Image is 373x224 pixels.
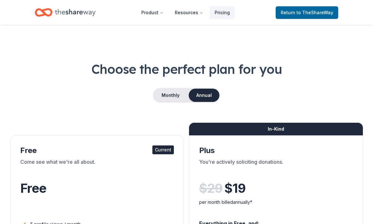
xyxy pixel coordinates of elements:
span: $ 19 [224,180,246,197]
button: Resources [170,6,208,19]
div: Plus [199,145,353,156]
div: Come see what we're all about. [20,158,174,176]
span: Return [281,9,333,16]
a: Home [35,5,95,20]
a: Pricing [210,6,235,19]
div: per month billed annually* [199,198,353,206]
h1: Choose the perfect plan for you [10,60,363,78]
div: You're actively soliciting donations. [199,158,353,176]
div: Free [20,145,174,156]
div: In-Kind [189,123,363,135]
div: Current [152,145,174,154]
button: Monthly [154,89,187,102]
button: Product [136,6,168,19]
button: Annual [189,89,219,102]
span: to TheShareWay [297,10,333,15]
nav: Main [136,5,235,20]
span: Free [20,180,46,196]
a: Returnto TheShareWay [276,6,338,19]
